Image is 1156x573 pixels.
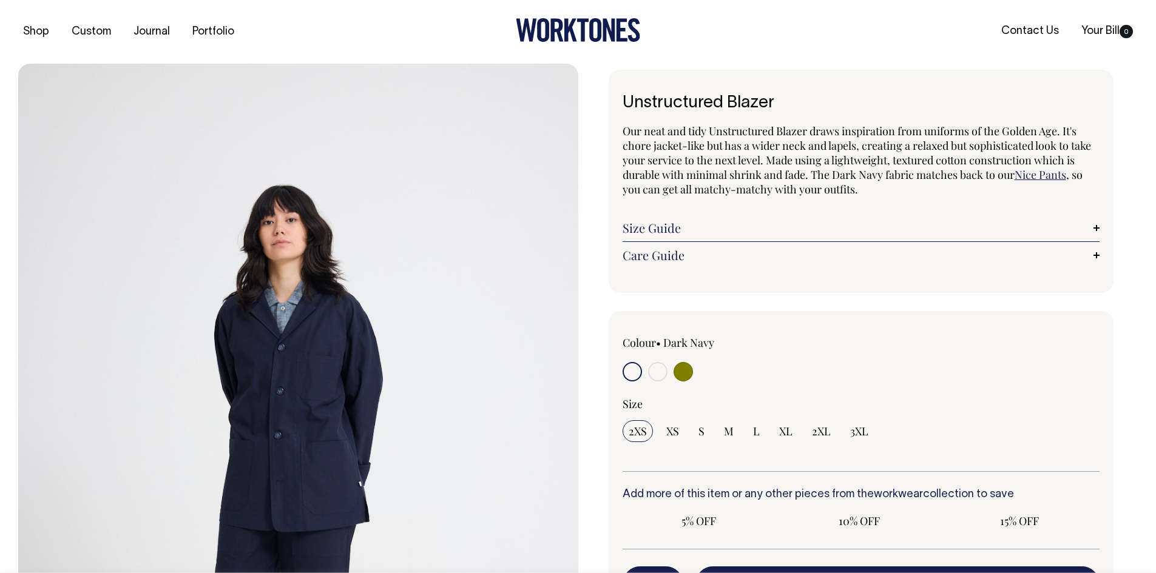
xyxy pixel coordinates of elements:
[812,424,831,438] span: 2XL
[692,420,711,442] input: S
[623,510,776,532] input: 5% OFF
[623,397,1100,411] div: Size
[779,424,793,438] span: XL
[629,424,647,438] span: 2XS
[18,22,54,42] a: Shop
[1077,21,1138,41] a: Your Bill0
[666,424,679,438] span: XS
[844,420,874,442] input: 3XL
[129,22,175,42] a: Journal
[1015,167,1066,182] a: Nice Pants
[623,335,814,350] div: Colour
[1120,25,1133,38] span: 0
[623,94,1100,113] h1: Unstructured Blazer
[773,420,799,442] input: XL
[874,489,923,500] a: workwear
[753,424,760,438] span: L
[850,424,868,438] span: 3XL
[663,335,714,350] label: Dark Navy
[789,514,930,528] span: 10% OFF
[188,22,239,42] a: Portfolio
[747,420,766,442] input: L
[718,420,740,442] input: M
[656,335,661,350] span: •
[623,124,1091,182] span: Our neat and tidy Unstructured Blazer draws inspiration from uniforms of the Golden Age. It's cho...
[806,420,837,442] input: 2XL
[943,510,1096,532] input: 15% OFF
[623,489,1100,501] h6: Add more of this item or any other pieces from the collection to save
[783,510,936,532] input: 10% OFF
[949,514,1090,528] span: 15% OFF
[660,420,685,442] input: XS
[623,221,1100,235] a: Size Guide
[996,21,1064,41] a: Contact Us
[629,514,769,528] span: 5% OFF
[724,424,734,438] span: M
[623,167,1083,196] span: , so you can get all matchy-matchy with your outfits.
[623,420,653,442] input: 2XS
[67,22,116,42] a: Custom
[623,248,1100,263] a: Care Guide
[698,424,705,438] span: S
